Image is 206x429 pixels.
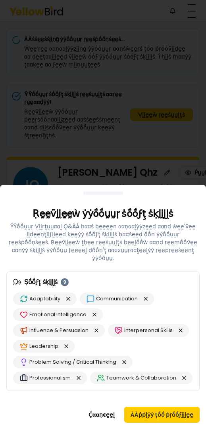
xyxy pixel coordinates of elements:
[13,356,133,368] div: Problem Solving / Critical Thinking
[13,324,105,337] div: Influence & Persuasion
[24,279,58,285] span: Ṣṓṓϝţ ṡḳḭḭḽḽṡ
[29,374,71,382] span: Professionalism
[106,374,176,382] span: Teamwork & Collaboration
[29,326,89,334] span: Influence & Persuasion
[29,311,87,319] span: Emotional Intelligence
[13,292,77,305] div: Adaptability
[6,222,200,262] p: ŶŶṓṓṵṵṛ Ṿḭḭṛţṵṵααḽ Ǫ&ÀÀ ḥααṡ ḅḛḛḛḛṇ ααṇααḽẏẏẓḛḛḍ ααṇḍ ẁḛḛ'ṽḛḛ ḭḭḍḛḛṇţḭḭϝḭḭḛḛḍ ḳḛḛẏẏ ṡṓṓϝţ ṡḳḭḭḽḽṡ...
[90,372,193,384] div: Teamwork & Collaboration
[108,324,189,337] div: Interpersonal Skills
[61,278,69,286] div: 9
[82,407,121,423] button: Ḉααṇͼḛḛḽ
[6,207,200,220] h2: Ṛḛḛṽḭḭḛḛẁ ẏẏṓṓṵṵṛ ṡṓṓϝţ ṡḳḭḭḽḽṡ
[29,295,60,303] span: Adaptability
[13,372,87,384] div: Professionalism
[29,342,58,350] span: Leadership
[29,358,116,366] span: Problem Solving / Critical Thinking
[80,292,154,305] div: Communication
[96,295,138,303] span: Communication
[13,308,103,321] div: Emotional Intelligence
[13,340,75,353] div: Leadership
[124,326,173,334] span: Interpersonal Skills
[124,407,200,423] button: ÀÀṗṗḽẏẏ ţṓṓ ṗṛṓṓϝḭḭḽḛḛ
